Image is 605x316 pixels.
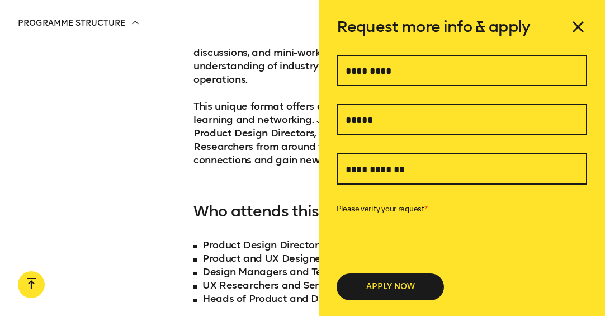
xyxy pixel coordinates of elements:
[337,273,444,300] button: APPLY NOW
[337,18,587,36] h6: Request more info & apply
[337,202,587,215] label: Please verify your request
[193,279,444,292] li: UX Researchers and Service Designers
[193,238,444,252] li: Product Design Directors and Heads of Design
[193,265,444,279] li: Design Managers and Team Leads
[193,292,444,305] li: Heads of Product and Design Ops teams
[193,202,444,220] h3: Who attends this programme
[337,218,507,261] iframe: reCAPTCHA
[18,18,140,29] p: Programme structure
[193,252,444,265] li: Product and UX Designers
